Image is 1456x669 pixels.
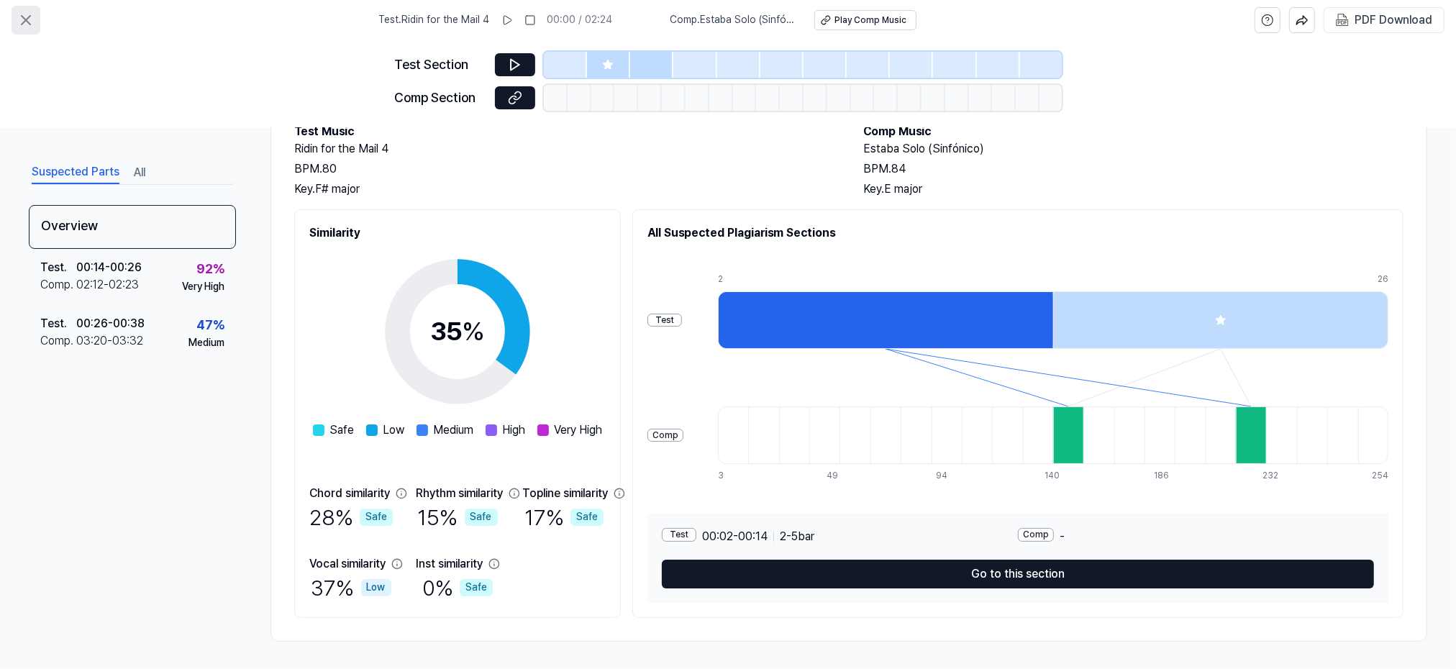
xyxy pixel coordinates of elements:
[662,528,696,542] div: Test
[294,140,834,158] h2: Ridin for the Mail 4
[718,273,1053,286] div: 2
[570,509,604,526] div: Safe
[647,314,682,327] div: Test
[394,55,486,76] div: Test Section
[188,336,224,350] div: Medium
[294,160,834,178] div: BPM. 80
[40,315,76,332] div: Test .
[555,422,603,439] span: Very High
[522,485,608,502] div: Topline similarity
[76,315,145,332] div: 00:26 - 00:38
[294,123,834,140] h2: Test Music
[1378,273,1388,286] div: 26
[465,509,498,526] div: Safe
[32,161,119,184] button: Suspected Parts
[1372,470,1388,482] div: 254
[182,280,224,294] div: Very High
[134,161,145,184] button: All
[863,181,1403,198] div: Key. E major
[379,13,490,27] span: Test . Ridin for the Mail 4
[309,224,606,242] h2: Similarity
[1333,8,1435,32] button: PDF Download
[1263,470,1293,482] div: 232
[360,509,393,526] div: Safe
[1296,14,1309,27] img: share
[1255,7,1280,33] button: help
[1045,470,1075,482] div: 140
[718,470,748,482] div: 3
[863,160,1403,178] div: BPM. 84
[330,422,355,439] span: Safe
[76,276,139,293] div: 02:12 - 02:23
[647,429,683,442] div: Comp
[418,502,498,532] div: 15 %
[547,13,613,27] div: 00:00 / 02:24
[1018,528,1054,542] div: Comp
[1336,14,1349,27] img: PDF Download
[1154,470,1184,482] div: 186
[702,528,768,545] span: 00:02 - 00:14
[76,259,142,276] div: 00:14 - 00:26
[294,181,834,198] div: Key. F# major
[422,573,493,603] div: 0 %
[462,316,485,347] span: %
[196,259,224,280] div: 92 %
[460,579,493,596] div: Safe
[76,332,143,350] div: 03:20 - 03:32
[503,422,526,439] span: High
[936,470,966,482] div: 94
[416,555,483,573] div: Inst similarity
[416,485,503,502] div: Rhythm similarity
[1018,528,1374,545] div: -
[40,276,76,293] div: Comp .
[309,502,393,532] div: 28 %
[524,502,604,532] div: 17 %
[309,555,386,573] div: Vocal similarity
[814,10,916,30] button: Play Comp Music
[40,332,76,350] div: Comp .
[196,315,224,336] div: 47 %
[780,528,814,545] span: 2 - 5 bar
[647,224,1388,242] h2: All Suspected Plagiarism Sections
[1355,11,1432,29] div: PDF Download
[662,560,1374,588] button: Go to this section
[863,140,1403,158] h2: Estaba Solo (Sinfónico)
[361,579,391,596] div: Low
[835,14,907,27] div: Play Comp Music
[383,422,405,439] span: Low
[309,485,390,502] div: Chord similarity
[311,573,391,603] div: 37 %
[394,88,486,109] div: Comp Section
[40,259,76,276] div: Test .
[29,205,236,249] div: Overview
[863,123,1403,140] h2: Comp Music
[827,470,857,482] div: 49
[430,312,485,351] div: 35
[434,422,474,439] span: Medium
[670,13,797,27] span: Comp . Estaba Solo (Sinfónico)
[1261,13,1274,27] svg: help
